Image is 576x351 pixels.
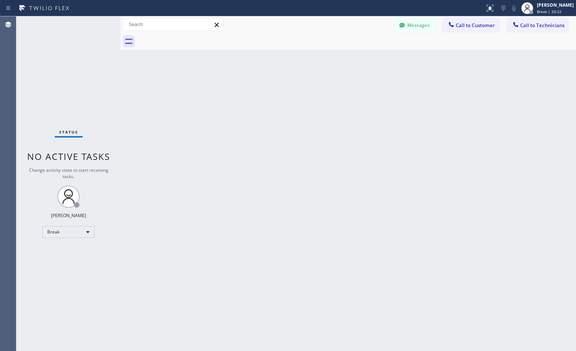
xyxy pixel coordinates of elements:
span: Call to Customer [456,22,495,29]
input: Search [123,19,223,30]
button: Call to Technicians [507,18,569,32]
span: Call to Technicians [520,22,564,29]
span: Change activity state to start receiving tasks. [29,167,108,180]
button: Call to Customer [443,18,500,32]
span: No active tasks [27,150,110,162]
button: Mute [509,3,519,13]
div: [PERSON_NAME] [537,2,574,8]
div: [PERSON_NAME] [51,212,86,219]
div: Break [42,226,95,238]
button: Messages [394,18,435,32]
span: Break | 33:22 [537,9,561,14]
span: Status [59,129,78,135]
